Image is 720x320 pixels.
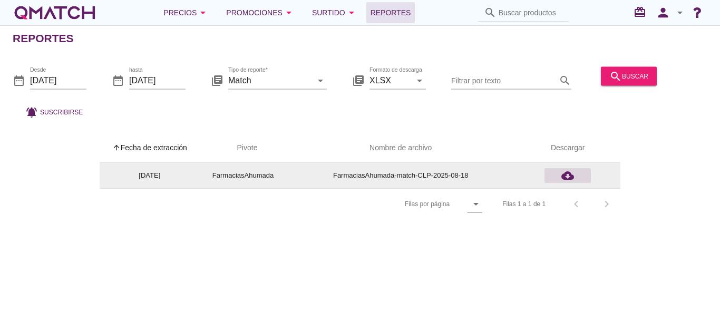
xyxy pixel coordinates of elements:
span: Suscribirse [40,107,83,117]
i: arrow_drop_down [314,74,327,86]
i: library_books [211,74,223,86]
i: arrow_drop_down [674,6,686,19]
th: Nombre de archivo: Not sorted. [286,133,515,163]
a: white-qmatch-logo [13,2,97,23]
input: hasta [129,72,186,89]
div: Surtido [312,6,358,19]
td: FarmaciasAhumada-match-CLP-2025-08-18 [286,163,515,188]
th: Fecha de extracción: Sorted ascending. Activate to sort descending. [100,133,200,163]
input: Filtrar por texto [451,72,557,89]
i: library_books [352,74,365,86]
th: Pivote: Not sorted. Activate to sort ascending. [200,133,286,163]
i: search [559,74,571,86]
input: Formato de descarga [369,72,411,89]
th: Descargar: Not sorted. [515,133,620,163]
div: buscar [609,70,648,82]
i: search [484,6,497,19]
input: Tipo de reporte* [228,72,312,89]
button: Promociones [218,2,304,23]
button: Suscribirse [17,102,91,121]
i: arrow_drop_down [413,74,426,86]
button: Precios [155,2,218,23]
button: Surtido [304,2,366,23]
button: buscar [601,66,657,85]
i: arrow_drop_down [197,6,209,19]
i: arrow_upward [112,143,121,152]
div: Filas 1 a 1 de 1 [502,199,546,209]
i: cloud_download [561,169,574,182]
i: date_range [112,74,124,86]
div: Precios [163,6,209,19]
td: FarmaciasAhumada [200,163,286,188]
h2: Reportes [13,30,74,47]
input: Desde [30,72,86,89]
i: date_range [13,74,25,86]
div: Promociones [226,6,295,19]
i: arrow_drop_down [283,6,295,19]
i: arrow_drop_down [345,6,358,19]
i: person [653,5,674,20]
i: search [609,70,622,82]
i: redeem [634,6,650,18]
input: Buscar productos [499,4,563,21]
div: Filas por página [299,189,482,219]
td: [DATE] [100,163,200,188]
span: Reportes [371,6,411,19]
i: notifications_active [25,105,40,118]
i: arrow_drop_down [470,198,482,210]
a: Reportes [366,2,415,23]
